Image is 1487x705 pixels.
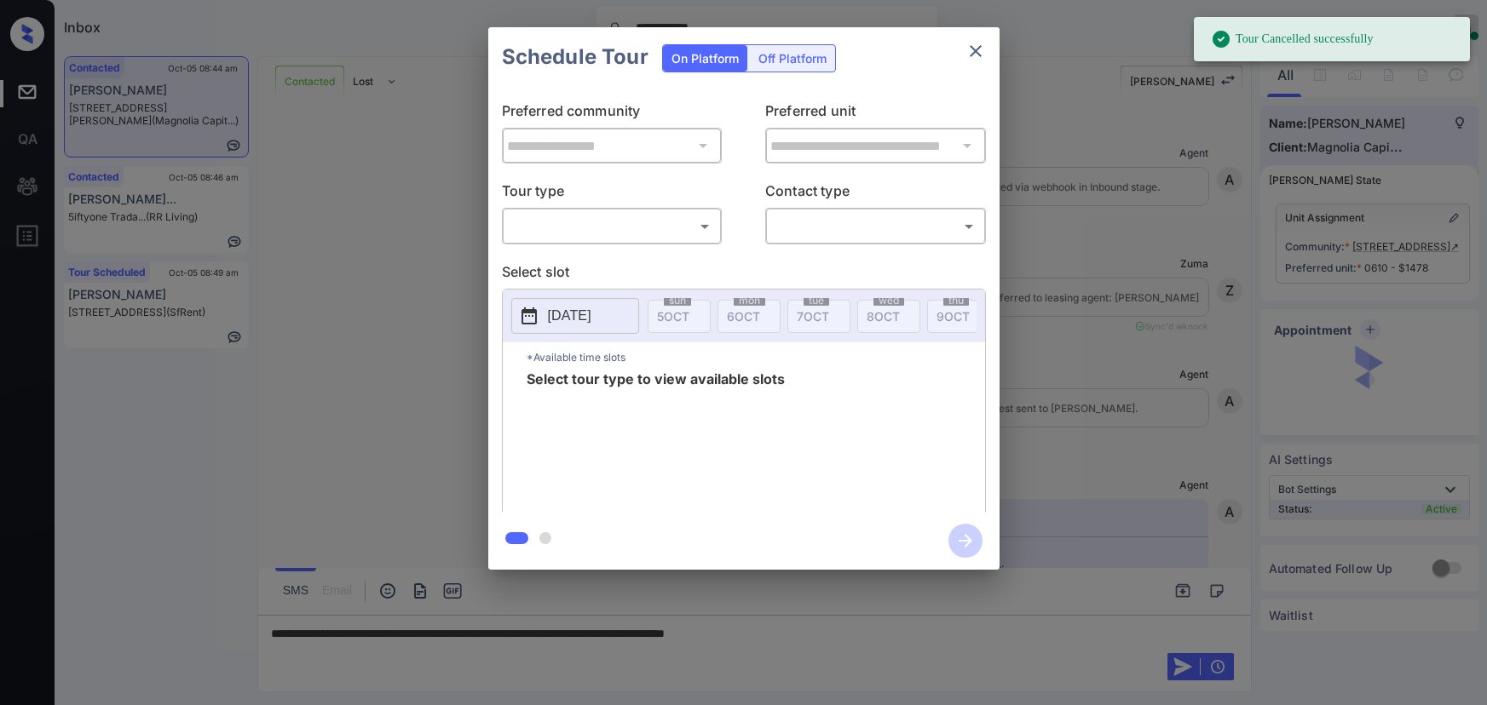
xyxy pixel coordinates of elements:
p: Preferred community [502,100,723,128]
p: Preferred unit [765,100,986,128]
p: Select slot [502,261,986,289]
p: Contact type [765,181,986,208]
p: [DATE] [548,306,591,326]
p: Tour type [502,181,723,208]
button: close [959,34,993,68]
h2: Schedule Tour [488,27,662,87]
div: Tour Cancelled successfully [1211,22,1374,56]
div: On Platform [663,45,747,72]
p: *Available time slots [527,342,985,372]
span: Select tour type to view available slots [527,372,785,508]
button: [DATE] [511,298,639,334]
div: Off Platform [750,45,835,72]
